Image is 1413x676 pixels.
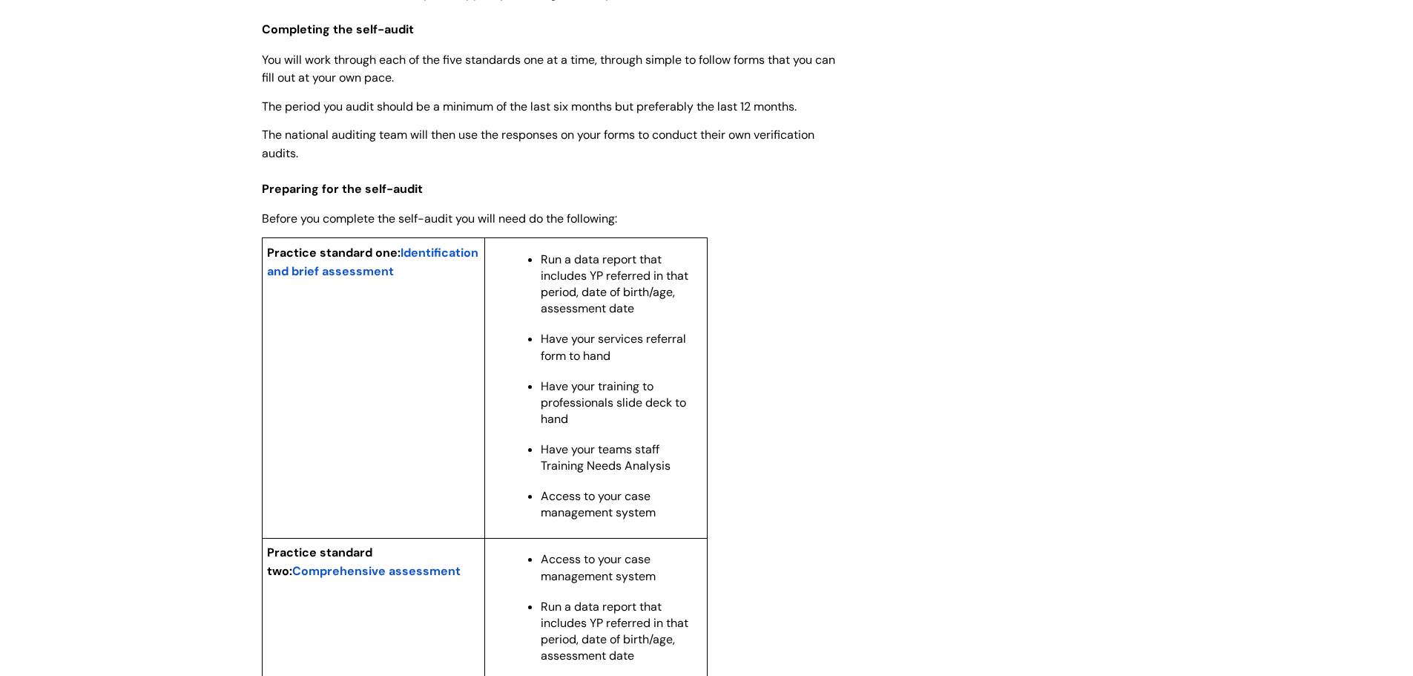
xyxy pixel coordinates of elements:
[267,245,401,260] span: Practice standard one:
[262,22,414,37] span: Completing the self-audit
[292,562,461,580] a: Comprehensive assessment
[541,599,688,663] span: Run a data report that includes YP referred in that period, date of birth/age, assessment date
[267,243,478,280] a: Identification and brief assessment
[262,127,814,161] span: The national auditing team will then use the responses on your forms to conduct their own verific...
[262,211,617,226] span: Before you complete the self-audit you will need do the following:
[541,442,671,473] span: Have your teams staff Training Needs Analysis
[262,52,835,86] span: You will work through each of the five standards one at a time, through simple to follow forms th...
[267,545,372,579] span: Practice standard two:
[541,551,656,583] span: Access to your case management system
[541,488,656,520] span: Access to your case management system
[262,99,797,114] span: The period you audit should be a minimum of the last six months but preferably the last 12 months.
[267,245,478,279] span: Identification and brief assessment
[292,563,461,579] span: Comprehensive assessment
[541,252,688,316] span: Run a data report that includes YP referred in that period, date of birth/age, assessment date
[541,331,686,363] span: Have your services referral form to hand
[541,378,686,427] span: Have your training to professionals slide deck to hand
[262,181,423,197] span: Preparing for the self-audit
